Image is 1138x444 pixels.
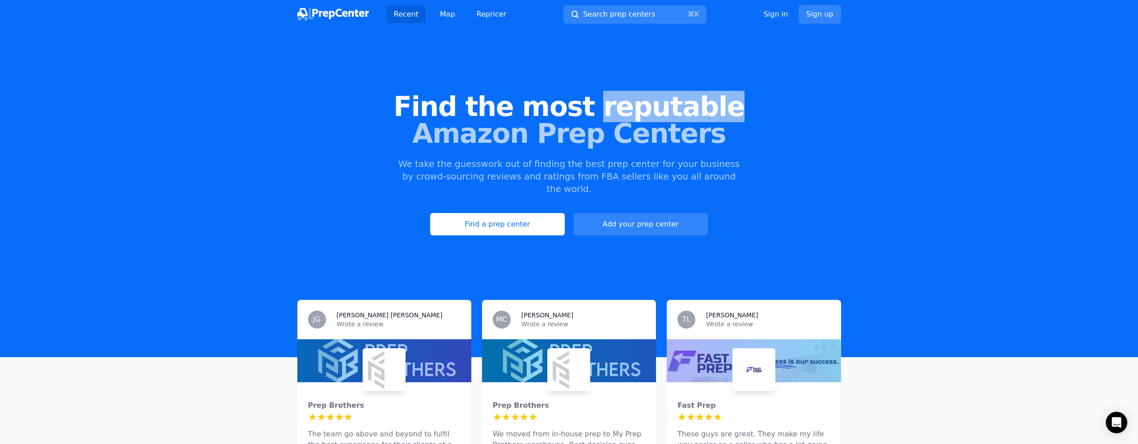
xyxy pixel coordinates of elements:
[387,5,426,23] a: Recent
[493,400,645,411] div: Prep Brothers
[14,93,1124,120] span: Find the most reputable
[1106,412,1127,433] div: Open Intercom Messenger
[496,316,507,323] span: MC
[734,350,774,389] img: Fast Prep
[583,9,655,20] span: Search prep centers
[14,120,1124,147] span: Amazon Prep Centers
[433,5,462,23] a: Map
[313,316,321,323] span: JG
[337,311,443,320] h3: [PERSON_NAME] [PERSON_NAME]
[430,213,564,235] a: Find a prep center
[364,350,404,389] img: Prep Brothers
[764,9,788,20] a: Sign in
[563,5,706,24] button: Search prep centers⌘K
[549,350,588,389] img: Prep Brothers
[677,400,830,411] div: Fast Prep
[521,311,573,320] h3: [PERSON_NAME]
[706,320,830,329] p: Wrote a review
[470,5,514,23] a: Repricer
[297,8,369,21] img: PrepCenter
[799,5,841,24] a: Sign up
[337,320,461,329] p: Wrote a review
[398,158,741,195] p: We take the guesswork out of finding the best prep center for your business by crowd-sourcing rev...
[706,311,758,320] h3: [PERSON_NAME]
[521,320,645,329] p: Wrote a review
[308,400,461,411] div: Prep Brothers
[682,316,691,323] span: TL
[694,10,699,18] kbd: K
[574,213,708,235] a: Add your prep center
[687,10,694,18] kbd: ⌘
